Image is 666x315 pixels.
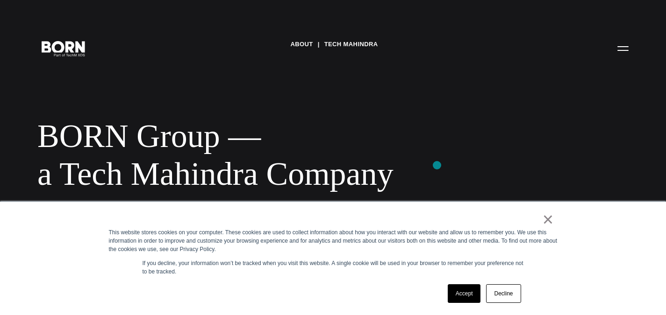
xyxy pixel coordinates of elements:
[612,38,634,58] button: Open
[37,117,570,193] div: BORN Group — a Tech Mahindra Company
[290,37,313,51] a: About
[324,37,378,51] a: Tech Mahindra
[109,228,558,253] div: This website stores cookies on your computer. These cookies are used to collect information about...
[448,284,481,303] a: Accept
[486,284,521,303] a: Decline
[543,215,554,224] a: ×
[143,259,524,276] p: If you decline, your information won’t be tracked when you visit this website. A single cookie wi...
